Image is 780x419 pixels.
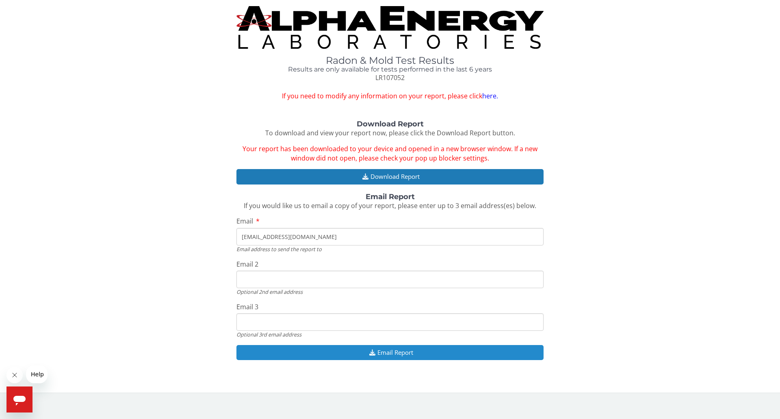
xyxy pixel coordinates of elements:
[6,367,23,383] iframe: Close message
[6,386,32,412] iframe: Button to launch messaging window
[236,245,544,253] div: Email address to send the report to
[236,169,544,184] button: Download Report
[236,217,253,226] span: Email
[265,128,515,137] span: To download and view your report now, please click the Download Report button.
[26,365,48,383] iframe: Message from company
[366,192,415,201] strong: Email Report
[243,144,537,163] span: Your report has been downloaded to your device and opened in a new browser window. If a new windo...
[244,201,536,210] span: If you would like us to email a copy of your report, please enter up to 3 email address(es) below.
[236,6,544,49] img: TightCrop.jpg
[236,331,544,338] div: Optional 3rd email address
[357,119,424,128] strong: Download Report
[236,66,544,73] h4: Results are only available for tests performed in the last 6 years
[482,91,498,100] a: here.
[236,91,544,101] span: If you need to modify any information on your report, please click
[236,302,258,311] span: Email 3
[236,288,544,295] div: Optional 2nd email address
[375,73,405,82] span: LR107052
[236,345,544,360] button: Email Report
[236,55,544,66] h1: Radon & Mold Test Results
[236,260,258,269] span: Email 2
